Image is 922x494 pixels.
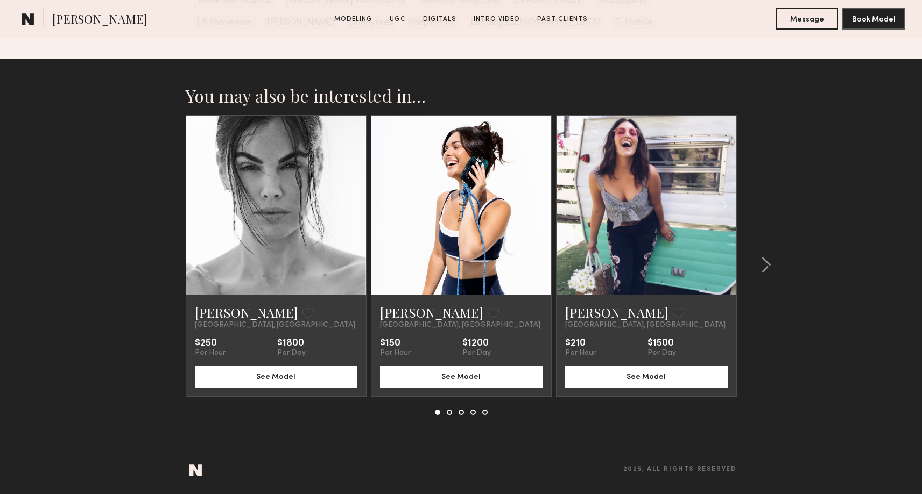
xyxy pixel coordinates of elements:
[842,14,905,23] a: Book Model
[462,338,491,349] div: $1200
[195,304,298,321] a: [PERSON_NAME]
[195,321,355,330] span: [GEOGRAPHIC_DATA], [GEOGRAPHIC_DATA]
[565,371,728,381] a: See Model
[380,371,543,381] a: See Model
[277,338,306,349] div: $1800
[385,15,410,24] a: UGC
[380,366,543,388] button: See Model
[469,15,524,24] a: Intro Video
[462,349,491,357] div: Per Day
[533,15,592,24] a: Past Clients
[647,338,676,349] div: $1500
[565,366,728,388] button: See Model
[52,11,147,30] span: [PERSON_NAME]
[565,304,668,321] a: [PERSON_NAME]
[842,8,905,30] button: Book Model
[419,15,461,24] a: Digitals
[195,349,226,357] div: Per Hour
[195,371,357,381] a: See Model
[330,15,377,24] a: Modeling
[380,349,411,357] div: Per Hour
[380,321,540,330] span: [GEOGRAPHIC_DATA], [GEOGRAPHIC_DATA]
[186,85,737,106] h2: You may also be interested in…
[380,338,411,349] div: $150
[647,349,676,357] div: Per Day
[277,349,306,357] div: Per Day
[565,321,726,330] span: [GEOGRAPHIC_DATA], [GEOGRAPHIC_DATA]
[195,366,357,388] button: See Model
[565,338,596,349] div: $210
[195,338,226,349] div: $250
[565,349,596,357] div: Per Hour
[776,8,838,30] button: Message
[380,304,483,321] a: [PERSON_NAME]
[623,466,737,473] span: 2025, all rights reserved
